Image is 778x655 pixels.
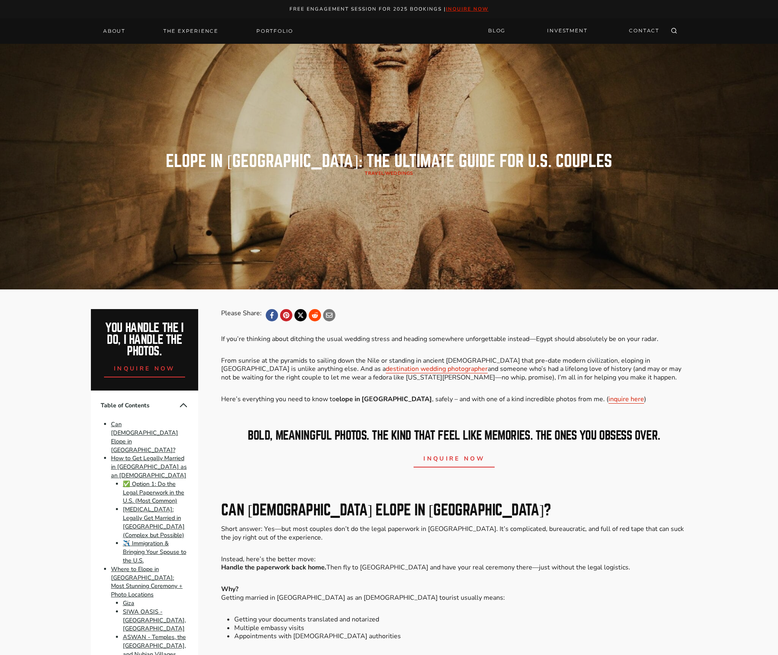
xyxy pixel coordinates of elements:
a: Portfolio [251,25,298,37]
a: Facebook [266,309,278,321]
li: Multiple embassy visits [234,624,687,632]
a: inquire here [608,395,644,404]
a: About [98,25,130,37]
a: ✈️ Immigration & Bringing Your Spouse to the U.S. [123,539,186,565]
a: BLOG [483,24,510,38]
p: From sunrise at the pyramids to sailing down the Nile or standing in ancient [DEMOGRAPHIC_DATA] t... [221,357,687,382]
button: Collapse Table of Contents [179,400,188,410]
p: Free engagement session for 2025 Bookings | [9,5,769,14]
nav: Primary Navigation [98,25,298,37]
a: CONTACT [624,24,664,38]
a: How to Get Legally Married in [GEOGRAPHIC_DATA] as an [DEMOGRAPHIC_DATA] [111,454,187,479]
span: inquire now [423,454,485,463]
a: X [294,309,307,321]
p: Here’s everything you need to know to , safely – and with one of a kind incredible photos from me... [221,395,687,404]
div: Please Share: [221,309,262,321]
a: Email [323,309,335,321]
strong: elope in [GEOGRAPHIC_DATA] [336,395,432,404]
a: inquire now [104,357,185,377]
a: [MEDICAL_DATA]: Legally Get Married in [GEOGRAPHIC_DATA] (Complex but Possible) [123,505,185,539]
a: Where to Elope in [GEOGRAPHIC_DATA]: Most Stunning Ceremony + Photo Locations [111,565,183,599]
h2: Can [DEMOGRAPHIC_DATA] Elope in [GEOGRAPHIC_DATA]? [221,503,687,517]
button: View Search Form [668,25,680,37]
a: inquire now [414,447,495,468]
p: Getting married in [GEOGRAPHIC_DATA] as an [DEMOGRAPHIC_DATA] tourist usually means: [221,585,687,602]
li: Getting your documents translated and notarized [234,615,687,624]
a: Travel [365,170,384,176]
a: SIWA OASIS - [GEOGRAPHIC_DATA], [GEOGRAPHIC_DATA] [123,608,186,633]
strong: Why? [221,585,238,594]
a: Can [DEMOGRAPHIC_DATA] Elope in [GEOGRAPHIC_DATA]? [111,420,178,454]
a: Weddings [385,170,413,176]
a: Reddit [309,309,321,321]
h2: bold, meaningful photos. The kind that feel like memories. The ones you obsess over. [221,430,687,442]
a: THE EXPERIENCE [158,25,223,37]
h1: Elope in [GEOGRAPHIC_DATA]: The Ultimate Guide for U.S. Couples [166,153,612,169]
h2: You handle the i do, I handle the photos. [100,322,190,357]
a: ✅ Option 1: Do the Legal Paperwork in the U.S. (Most Common) [123,480,184,505]
span: inquire now [114,364,175,373]
a: INVESTMENT [542,24,592,38]
p: If you’re thinking about ditching the usual wedding stress and heading somewhere unforgettable in... [221,335,687,343]
span: Table of Contents [101,401,179,410]
a: destination wedding photographer [386,364,488,373]
li: Appointments with [DEMOGRAPHIC_DATA] authorities [234,632,687,641]
strong: Handle the paperwork back home. [221,563,326,572]
span: / [365,170,413,176]
a: Giza [123,599,134,607]
p: Short answer: Yes—but most couples don’t do the legal paperwork in [GEOGRAPHIC_DATA]. It’s compli... [221,525,687,542]
a: Pinterest [280,309,292,321]
a: inquire now [446,6,489,12]
nav: Secondary Navigation [483,24,664,38]
p: Instead, here’s the better move: Then fly to [GEOGRAPHIC_DATA] and have your real ceremony there—... [221,555,687,572]
img: Logo of Roy Serafin Photo Co., featuring stylized text in white on a light background, representi... [359,21,419,41]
